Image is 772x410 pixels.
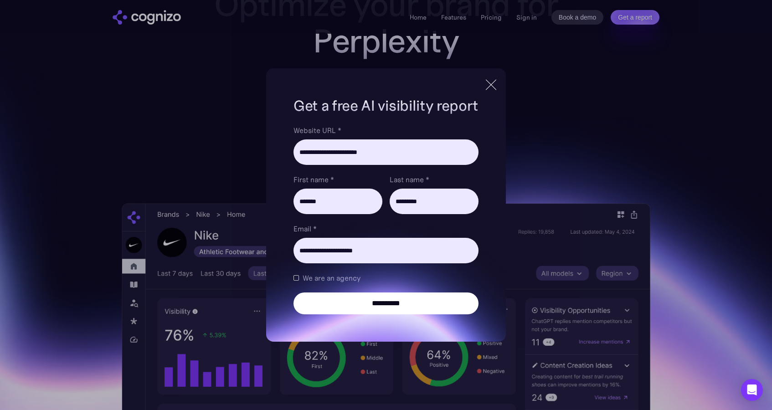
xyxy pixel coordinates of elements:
div: Open Intercom Messenger [741,379,763,401]
label: Website URL * [293,125,479,136]
span: We are an agency [303,272,360,283]
label: First name * [293,174,382,185]
form: Brand Report Form [293,125,479,314]
label: Last name * [390,174,479,185]
h1: Get a free AI visibility report [293,96,479,116]
label: Email * [293,223,479,234]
